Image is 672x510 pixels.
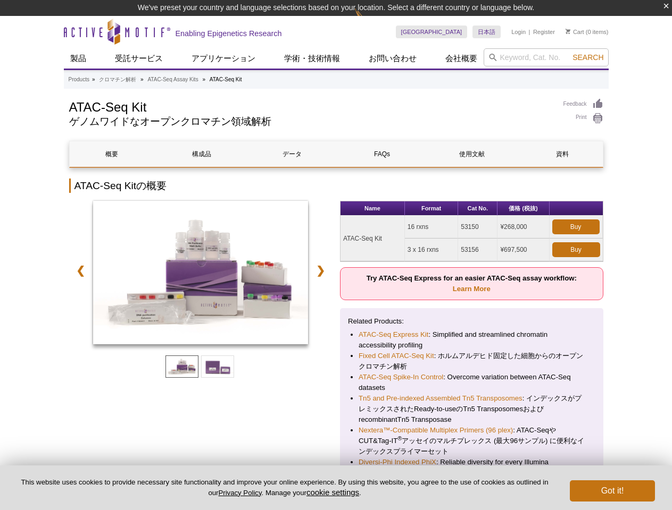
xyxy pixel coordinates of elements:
[339,141,424,167] a: FAQs
[359,372,585,393] li: : Overcome variation between ATAC-Seq datasets
[533,28,555,36] a: Register
[355,8,383,33] img: Change Here
[439,48,484,69] a: 会社概要
[17,478,552,498] p: This website uses cookies to provide necessary site functionality and improve your online experie...
[497,216,549,239] td: ¥268,000
[405,216,458,239] td: 16 rxns
[472,25,501,38] a: 日本語
[70,141,154,167] a: 概要
[367,274,577,293] strong: Try ATAC-Seq Express for an easier ATAC-Seq assay workflow:
[250,141,334,167] a: データ
[359,329,585,351] li: : Simplified and streamlined chromatin accessibility profiling
[566,28,584,36] a: Cart
[359,351,434,361] a: Fixed Cell ATAC-Seq Kit
[341,216,405,261] td: ATAC-Seq Kit
[552,242,600,257] a: Buy
[341,201,405,216] th: Name
[511,28,526,36] a: Login
[147,75,198,84] a: ATAC-Seq Assay Kits
[69,258,92,283] a: ❮
[563,98,603,110] a: Feedback
[566,25,609,38] li: (0 items)
[92,76,95,82] li: »
[69,117,553,126] h2: ゲノムワイドなオープンクロマチン領域解析
[405,239,458,261] td: 3 x 16 rxns
[362,48,423,69] a: お問い合わせ
[573,53,603,62] span: Search
[109,48,169,69] a: 受託サービス
[396,25,468,38] a: [GEOGRAPHIC_DATA]
[93,201,309,347] a: ATAC-Seq Kit
[497,201,549,216] th: 価格 (税抜)
[397,435,402,441] sup: ®
[69,178,603,193] h2: ATAC-Seq Kitの概要
[176,29,282,38] h2: Enabling Epigenetics Research
[309,258,332,283] a: ❯
[458,216,497,239] td: 53150
[348,316,595,327] p: Related Products:
[359,372,443,382] a: ATAC-Seq Spike-In Control
[458,201,497,216] th: Cat No.
[93,201,309,344] img: ATAC-Seq Kit
[563,113,603,124] a: Print
[405,201,458,216] th: Format
[520,141,604,167] a: 資料
[359,457,436,467] a: Diversi-Phi Indexed PhiX
[359,425,585,457] li: : ATAC-SeqやCUT&Tag-IT アッセイのマルチプレックス (最大96サンプル) に便利なインデックスプライマーセット
[359,393,585,425] li: : インデックスがプレミックスされたReady-to-useのTn5 TransposomesおよびrecombinantTn5 Transposase
[484,48,609,66] input: Keyword, Cat. No.
[453,285,491,293] a: Learn More
[64,48,93,69] a: 製品
[218,489,261,497] a: Privacy Policy
[359,329,428,340] a: ATAC-Seq Express Kit
[552,219,600,234] a: Buy
[185,48,262,69] a: アプリケーション
[570,480,655,501] button: Got it!
[497,239,549,261] td: ¥697,500
[210,76,242,82] li: ATAC-Seq Kit
[359,425,513,436] a: Nextera™-Compatible Multiplex Primers (96 plex)
[69,98,553,114] h1: ATAC-Seq Kit
[359,457,585,478] li: : Reliable diversity for every Illumina sequencing run
[99,75,136,84] a: クロマチン解析
[569,53,607,62] button: Search
[202,76,205,82] li: »
[566,29,570,34] img: Your Cart
[359,351,585,372] li: : ホルムアルデヒド固定した細胞からのオープンクロマチン解析
[306,488,359,497] button: cookie settings
[458,239,497,261] td: 53156
[359,393,522,404] a: Tn5 and Pre-indexed Assembled Tn5 Transposomes
[160,141,244,167] a: 構成品
[529,25,530,38] li: |
[278,48,346,69] a: 学術・技術情報
[140,76,144,82] li: »
[430,141,515,167] a: 使用文献
[69,75,89,84] a: Products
